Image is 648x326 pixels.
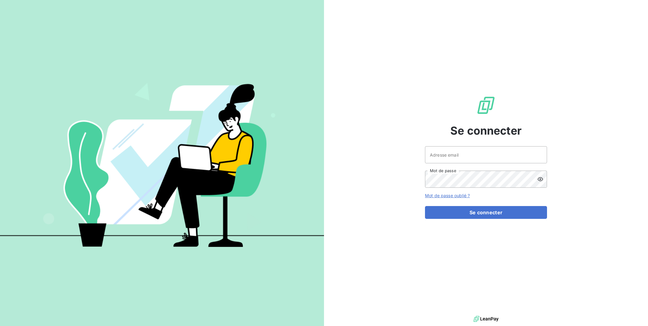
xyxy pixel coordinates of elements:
[476,96,496,115] img: Logo LeanPay
[425,193,470,198] a: Mot de passe oublié ?
[425,146,547,163] input: placeholder
[473,314,499,324] img: logo
[425,206,547,219] button: Se connecter
[450,122,522,139] span: Se connecter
